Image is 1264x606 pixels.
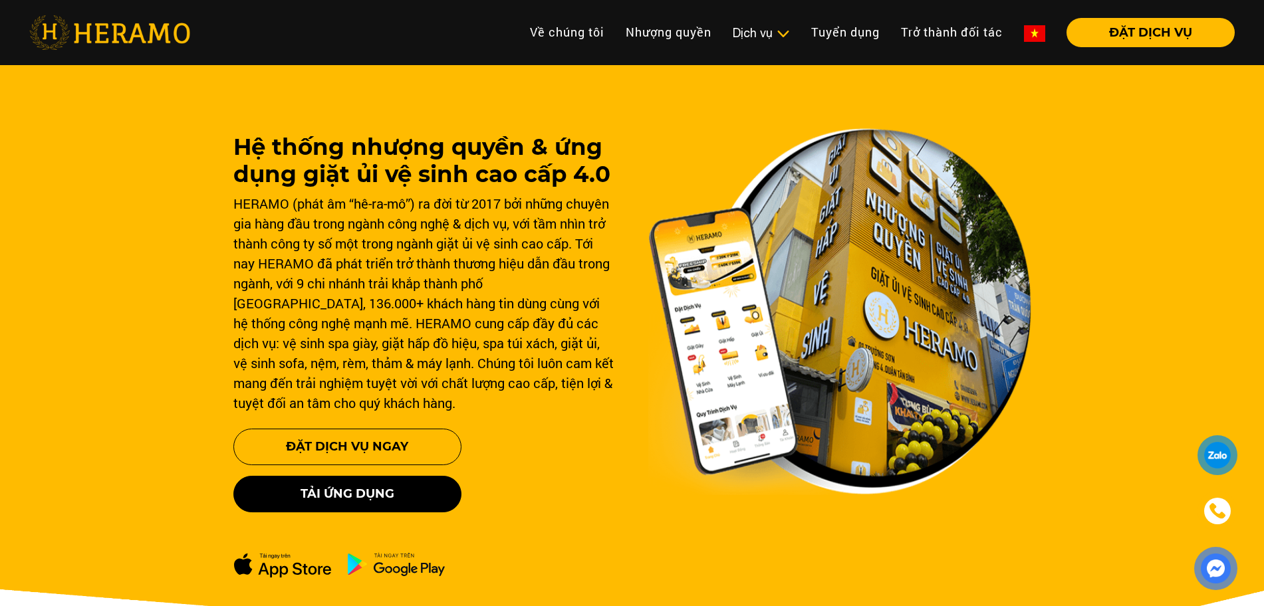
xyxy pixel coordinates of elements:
button: Tải ứng dụng [233,476,461,512]
button: ĐẶT DỊCH VỤ [1067,18,1235,47]
img: ch-dowload [347,552,445,576]
img: heramo-logo.png [29,15,190,50]
img: banner [648,128,1031,495]
img: subToggleIcon [776,27,790,41]
a: Nhượng quyền [615,18,722,47]
a: phone-icon [1200,493,1235,529]
a: ĐẶT DỊCH VỤ [1056,27,1235,39]
img: phone-icon [1209,503,1225,519]
a: Trở thành đối tác [890,18,1013,47]
div: HERAMO (phát âm “hê-ra-mô”) ra đời từ 2017 bởi những chuyên gia hàng đầu trong ngành công nghệ & ... [233,193,616,413]
a: Về chúng tôi [519,18,615,47]
img: apple-dowload [233,552,332,578]
button: Đặt Dịch Vụ Ngay [233,429,461,465]
a: Tuyển dụng [801,18,890,47]
h1: Hệ thống nhượng quyền & ứng dụng giặt ủi vệ sinh cao cấp 4.0 [233,134,616,188]
div: Dịch vụ [733,24,790,42]
img: vn-flag.png [1024,25,1045,42]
